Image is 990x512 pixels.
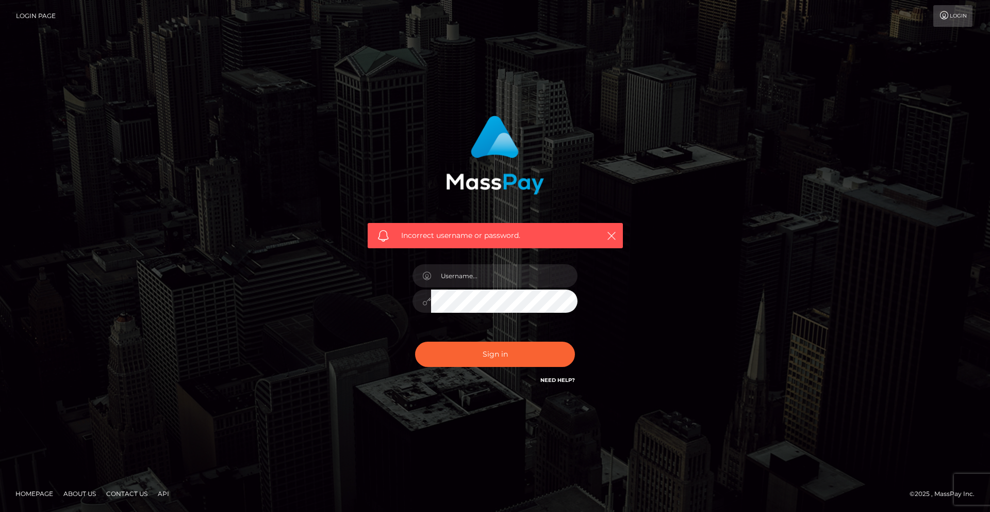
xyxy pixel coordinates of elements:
input: Username... [431,264,577,287]
button: Sign in [415,342,575,367]
a: Homepage [11,486,57,502]
a: About Us [59,486,100,502]
a: API [154,486,173,502]
a: Login Page [16,5,56,27]
a: Contact Us [102,486,152,502]
a: Login [933,5,972,27]
div: © 2025 , MassPay Inc. [910,488,982,500]
span: Incorrect username or password. [401,230,589,241]
a: Need Help? [540,377,575,383]
img: MassPay Login [446,116,544,195]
